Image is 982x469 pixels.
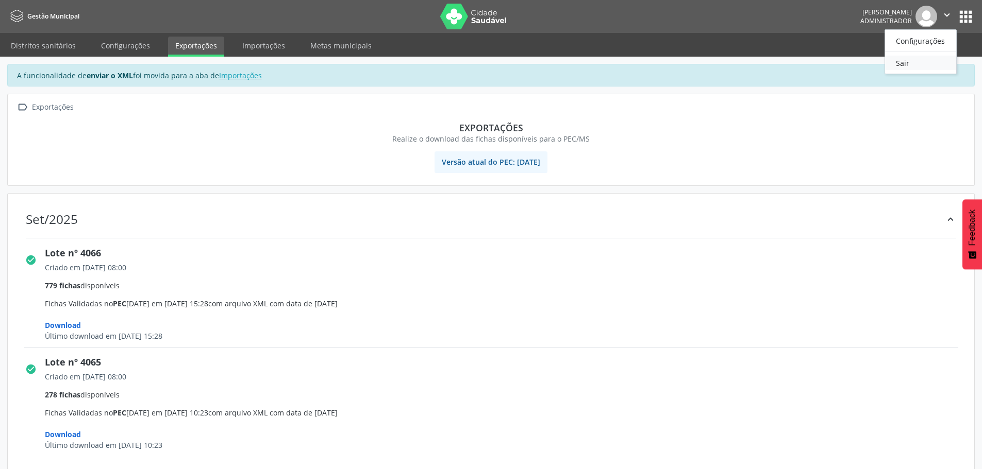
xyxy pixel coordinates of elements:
i:  [15,100,30,115]
a:  Exportações [15,100,75,115]
ul:  [885,29,957,74]
a: Importações [235,37,292,55]
span: Versão atual do PEC: [DATE] [435,151,547,173]
a: Metas municipais [303,37,379,55]
div: Lote nº 4066 [45,246,966,260]
div: Criado em [DATE] 08:00 [45,262,966,273]
div: [PERSON_NAME] [860,8,912,16]
span: com arquivo XML com data de [DATE] [208,299,338,308]
i:  [941,9,953,21]
a: Configurações [94,37,157,55]
span: Administrador [860,16,912,25]
i: check_circle [25,254,37,266]
span: Fichas Validadas no [DATE] em [DATE] 15:28 [45,262,966,341]
span: 278 fichas [45,390,80,399]
button: apps [957,8,975,26]
img: img [916,6,937,27]
a: Distritos sanitários [4,37,83,55]
div: Exportações [30,100,75,115]
div: disponíveis [45,280,966,291]
div: disponíveis [45,389,966,400]
span: PEC [113,408,126,418]
button:  [937,6,957,27]
a: Sair [885,56,956,70]
a: Gestão Municipal [7,8,79,25]
div: Último download em [DATE] 10:23 [45,440,966,450]
strong: enviar o XML [87,71,133,80]
div: Set/2025 [26,212,78,227]
div: Exportações [22,122,960,133]
div: keyboard_arrow_up [945,212,956,227]
div: Último download em [DATE] 15:28 [45,331,966,341]
span: com arquivo XML com data de [DATE] [208,408,338,418]
button: Feedback - Mostrar pesquisa [962,199,982,269]
a: Exportações [168,37,224,57]
div: Lote nº 4065 [45,355,966,369]
div: Criado em [DATE] 08:00 [45,371,966,382]
span: Download [45,429,81,439]
span: Fichas Validadas no [DATE] em [DATE] 10:23 [45,371,966,450]
span: PEC [113,299,126,308]
span: Feedback [968,210,977,246]
div: A funcionalidade de foi movida para a aba de [7,64,975,86]
a: Configurações [885,33,956,48]
span: Download [45,320,81,330]
span: Gestão Municipal [27,12,79,21]
i: check_circle [25,363,37,375]
a: Importações [219,71,262,80]
i: keyboard_arrow_up [945,214,956,225]
div: Realize o download das fichas disponíveis para o PEC/MS [22,133,960,144]
span: 779 fichas [45,281,80,290]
